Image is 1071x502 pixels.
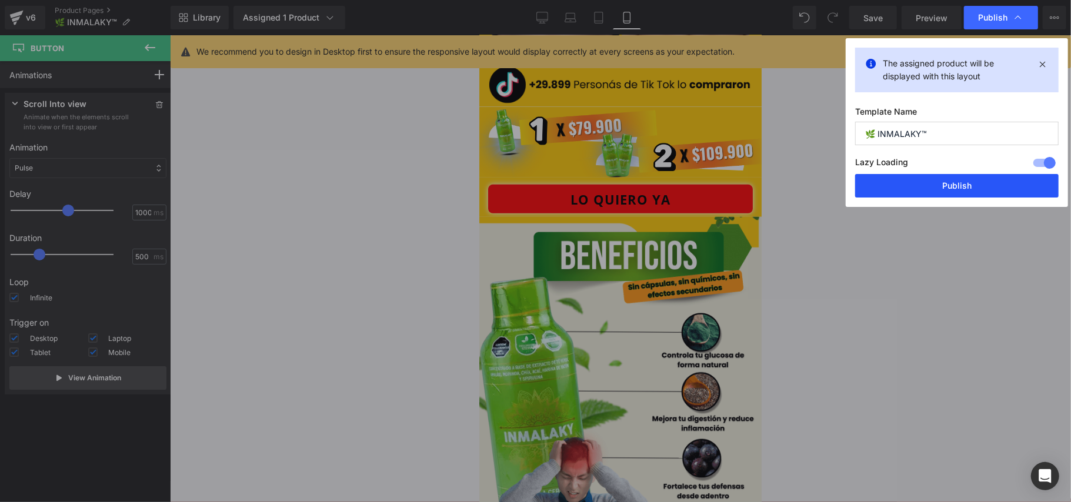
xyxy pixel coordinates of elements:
[91,155,191,173] font: Lo quiero ya
[9,149,273,178] a: Lo quiero ya
[1031,462,1059,490] div: Open Intercom Messenger
[978,12,1007,23] span: Publish
[855,174,1059,198] button: Publish
[855,106,1059,122] label: Template Name
[883,57,1031,83] p: The assigned product will be displayed with this layout
[855,155,908,174] label: Lazy Loading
